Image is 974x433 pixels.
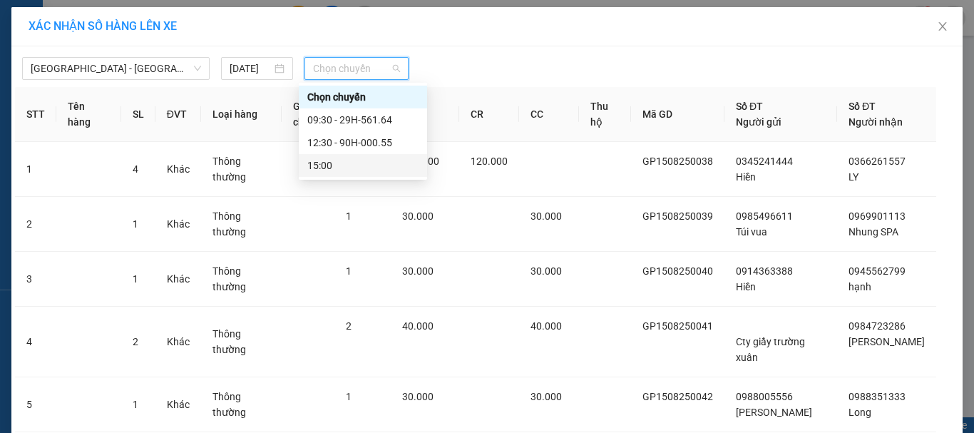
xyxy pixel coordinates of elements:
th: Tên hàng [56,87,121,142]
div: Chọn chuyến [307,89,419,105]
span: 0969901113 [849,210,906,222]
span: GP1508250039 [642,210,713,222]
span: Hà Nội - Phủ Lý [31,58,201,79]
div: Chọn chuyến [299,86,427,108]
span: [PERSON_NAME] [736,407,812,418]
span: 2 [346,320,352,332]
img: logo [5,72,8,138]
div: 09:30 - 29H-561.64 [307,112,419,128]
th: SL [121,87,155,142]
span: GP1508250044 [154,101,239,116]
td: Khác [155,377,201,432]
td: Thông thường [201,252,282,307]
td: Thông thường [201,197,282,252]
td: Khác [155,307,201,377]
span: GP1508250038 [642,156,713,167]
span: 30.000 [530,210,562,222]
td: 1 [15,142,56,197]
div: 15:00 [307,158,419,173]
th: Mã GD [631,87,724,142]
span: Fanpage: CargobusMK - Hotline/Zalo: 082.3.29.22.29 [13,44,150,69]
span: 1 [346,391,352,402]
td: 5 [15,377,56,432]
span: 1 [133,218,138,230]
span: 0988005556 [736,391,793,402]
button: Close [923,7,963,47]
td: Khác [155,252,201,307]
span: 30.000 [402,210,434,222]
span: Túi vua [736,226,767,238]
span: hạnh [849,281,871,292]
span: 30.000 [530,391,562,402]
span: GP1508250041 [642,320,713,332]
div: 12:30 - 90H-000.55 [307,135,419,151]
span: 0985496611 [736,210,793,222]
span: 120.000 [471,156,508,167]
span: [PERSON_NAME] [849,336,925,347]
td: Thông thường [201,307,282,377]
span: Chọn chuyến [313,58,401,79]
span: 30.000 [530,265,562,277]
span: 835 Giải Phóng, Giáp Bát [19,29,145,41]
th: Thu hộ [579,87,631,142]
span: 1 [133,273,138,285]
span: 2 [133,336,138,347]
span: GP1508250040 [642,265,713,277]
th: Loại hàng [201,87,282,142]
span: Cargobus MK [29,7,133,26]
span: Hiền [736,171,756,183]
span: 1 [346,265,352,277]
td: Khác [155,142,201,197]
span: 4 [133,163,138,175]
span: 1 [346,210,352,222]
td: Thông thường [201,377,282,432]
th: CC [519,87,579,142]
span: 0988351333 [849,391,906,402]
span: close [937,21,948,32]
span: 1 [133,399,138,410]
td: 4 [15,307,56,377]
span: 0366261557 [849,156,906,167]
td: 2 [15,197,56,252]
td: Thông thường [201,142,282,197]
span: Người gửi [736,116,781,128]
span: 0945562799 [849,265,906,277]
span: Số ĐT [736,101,763,112]
strong: PHIẾU GỬI HÀNG: [GEOGRAPHIC_DATA] - [GEOGRAPHIC_DATA] [9,72,153,134]
td: Khác [155,197,201,252]
span: Người nhận [849,116,903,128]
span: 0984723286 [849,320,906,332]
th: CR [459,87,519,142]
span: GP1508250042 [642,391,713,402]
input: 15/08/2025 [230,61,271,76]
span: 30.000 [402,265,434,277]
span: Nhung SPA [849,226,898,238]
span: Hiền [736,281,756,292]
span: Long [849,407,871,418]
span: Cty giầy trường xuân [736,336,805,363]
span: 0914363388 [736,265,793,277]
span: 40.000 [530,320,562,332]
span: 40.000 [402,320,434,332]
span: 30.000 [402,391,434,402]
th: ĐVT [155,87,201,142]
span: 0345241444 [736,156,793,167]
span: XÁC NHẬN SỐ HÀNG LÊN XE [29,19,177,33]
td: 3 [15,252,56,307]
th: STT [15,87,56,142]
span: Số ĐT [849,101,876,112]
span: LY [849,171,858,183]
th: Ghi chú [282,87,335,142]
